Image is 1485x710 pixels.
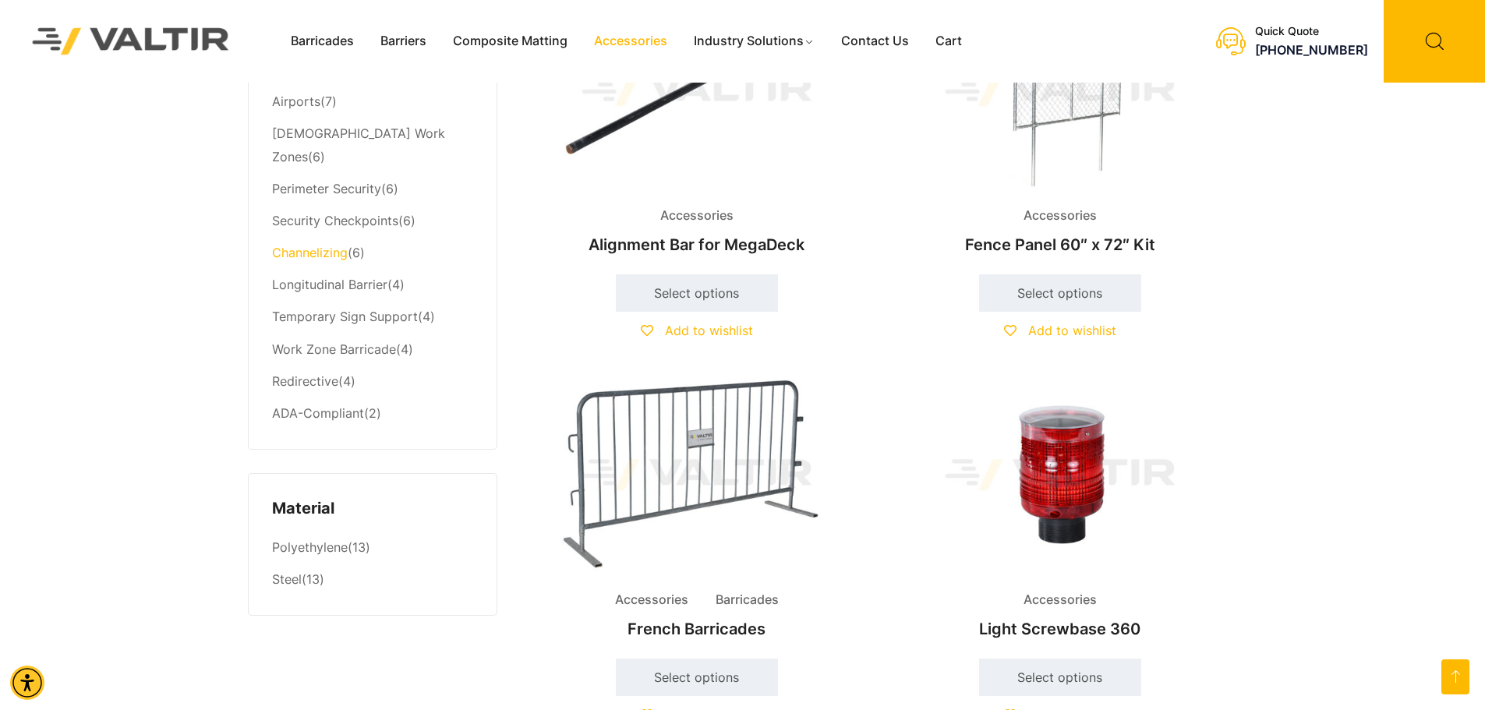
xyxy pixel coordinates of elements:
[272,539,348,555] a: Polyethylene
[272,94,320,109] a: Airports
[529,374,865,646] a: Accessories BarricadesFrench Barricades
[603,588,700,612] span: Accessories
[979,274,1141,312] a: Select options for “Fence Panel 60" x 72" Kit”
[272,366,473,397] li: (4)
[272,173,473,205] li: (6)
[892,374,1229,576] img: Accessories
[649,204,745,228] span: Accessories
[272,213,398,228] a: Security Checkpoints
[272,277,387,292] a: Longitudinal Barrier
[272,206,473,238] li: (6)
[272,571,302,587] a: Steel
[529,374,865,576] img: Accessories
[892,612,1229,646] h2: Light Screwbase 360
[272,309,418,324] a: Temporary Sign Support
[272,397,473,426] li: (2)
[272,238,473,270] li: (6)
[641,323,753,338] a: Add to wishlist
[272,302,473,334] li: (4)
[1028,323,1116,338] span: Add to wishlist
[367,30,440,53] a: Barriers
[616,274,778,312] a: Select options for “Alignment Bar for MegaDeck”
[272,270,473,302] li: (4)
[892,374,1229,646] a: AccessoriesLight Screwbase 360
[581,30,681,53] a: Accessories
[665,323,753,338] span: Add to wishlist
[272,373,338,389] a: Redirective
[272,181,381,196] a: Perimeter Security
[272,497,473,521] h4: Material
[272,405,364,421] a: ADA-Compliant
[1441,659,1469,694] a: Open this option
[278,30,367,53] a: Barricades
[1012,204,1108,228] span: Accessories
[979,659,1141,696] a: Select options for “Light Screwbase 360”
[828,30,922,53] a: Contact Us
[529,612,865,646] h2: French Barricades
[272,125,445,164] a: [DEMOGRAPHIC_DATA] Work Zones
[616,659,778,696] a: Select options for “French Barricades”
[440,30,581,53] a: Composite Matting
[272,245,348,260] a: Channelizing
[704,588,790,612] span: Barricades
[529,228,865,262] h2: Alignment Bar for MegaDeck
[1012,588,1108,612] span: Accessories
[1255,25,1368,38] div: Quick Quote
[1004,323,1116,338] a: Add to wishlist
[681,30,828,53] a: Industry Solutions
[272,532,473,564] li: (13)
[272,564,473,592] li: (13)
[12,7,250,75] img: Valtir Rentals
[10,666,44,700] div: Accessibility Menu
[272,334,473,366] li: (4)
[272,86,473,118] li: (7)
[922,30,975,53] a: Cart
[1255,42,1368,58] a: call (888) 496-3625
[272,118,473,173] li: (6)
[892,228,1229,262] h2: Fence Panel 60″ x 72″ Kit
[272,341,396,357] a: Work Zone Barricade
